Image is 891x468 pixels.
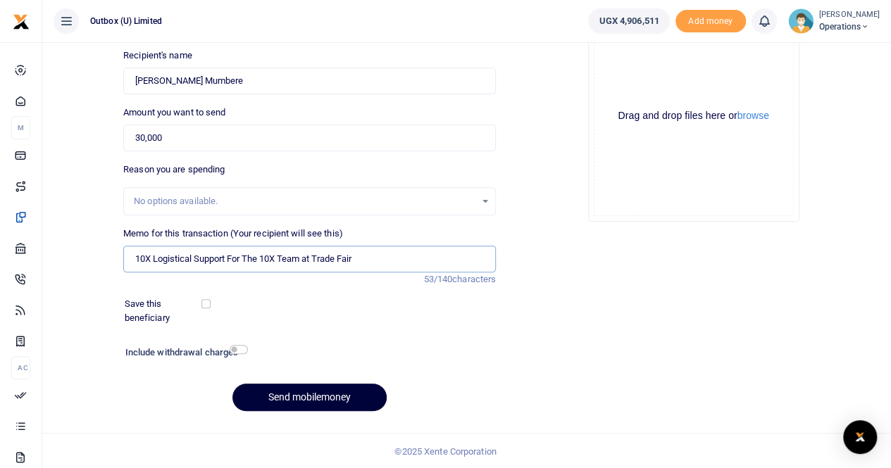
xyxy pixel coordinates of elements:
button: Send mobilemoney [232,384,387,411]
img: logo-small [13,13,30,30]
span: Operations [819,20,880,33]
div: File Uploader [588,11,799,222]
label: Save this beneficiary [125,297,204,324]
div: No options available. [134,194,475,208]
a: UGX 4,906,511 [588,8,669,34]
span: 53/140 [423,274,452,284]
label: Recipient's name [123,49,192,63]
button: browse [737,110,769,120]
input: Loading name... [123,68,496,94]
li: M [11,116,30,139]
span: UGX 4,906,511 [599,14,659,28]
h6: Include withdrawal charges [125,347,242,358]
input: UGX [123,125,496,151]
li: Toup your wallet [675,10,746,33]
li: Wallet ballance [582,8,675,34]
label: Amount you want to send [123,106,225,120]
input: Enter extra information [123,246,496,272]
li: Ac [11,356,30,379]
img: profile-user [788,8,814,34]
label: Reason you are spending [123,163,225,177]
span: Add money [675,10,746,33]
small: [PERSON_NAME] [819,9,880,21]
span: Outbox (U) Limited [85,15,168,27]
div: Open Intercom Messenger [843,420,877,454]
div: Drag and drop files here or [594,109,793,122]
a: Add money [675,15,746,25]
a: profile-user [PERSON_NAME] Operations [788,8,880,34]
a: logo-small logo-large logo-large [13,15,30,26]
label: Memo for this transaction (Your recipient will see this) [123,227,343,241]
span: characters [452,274,496,284]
